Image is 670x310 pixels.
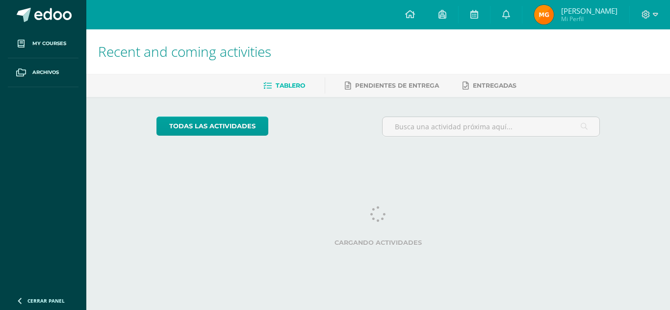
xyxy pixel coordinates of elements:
input: Busca una actividad próxima aquí... [383,117,600,136]
a: Tablero [263,78,305,94]
a: Pendientes de entrega [345,78,439,94]
span: [PERSON_NAME] [561,6,618,16]
span: Mi Perfil [561,15,618,23]
a: My courses [8,29,78,58]
a: Archivos [8,58,78,87]
label: Cargando actividades [156,239,600,246]
img: 7d8bbebab8c495879367f4d48411af39.png [534,5,554,24]
span: Cerrar panel [27,297,65,304]
span: Recent and coming activities [98,42,271,61]
span: Archivos [32,69,59,76]
span: My courses [32,40,66,48]
a: todas las Actividades [156,117,268,136]
span: Pendientes de entrega [355,82,439,89]
span: Tablero [276,82,305,89]
a: Entregadas [463,78,516,94]
span: Entregadas [473,82,516,89]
